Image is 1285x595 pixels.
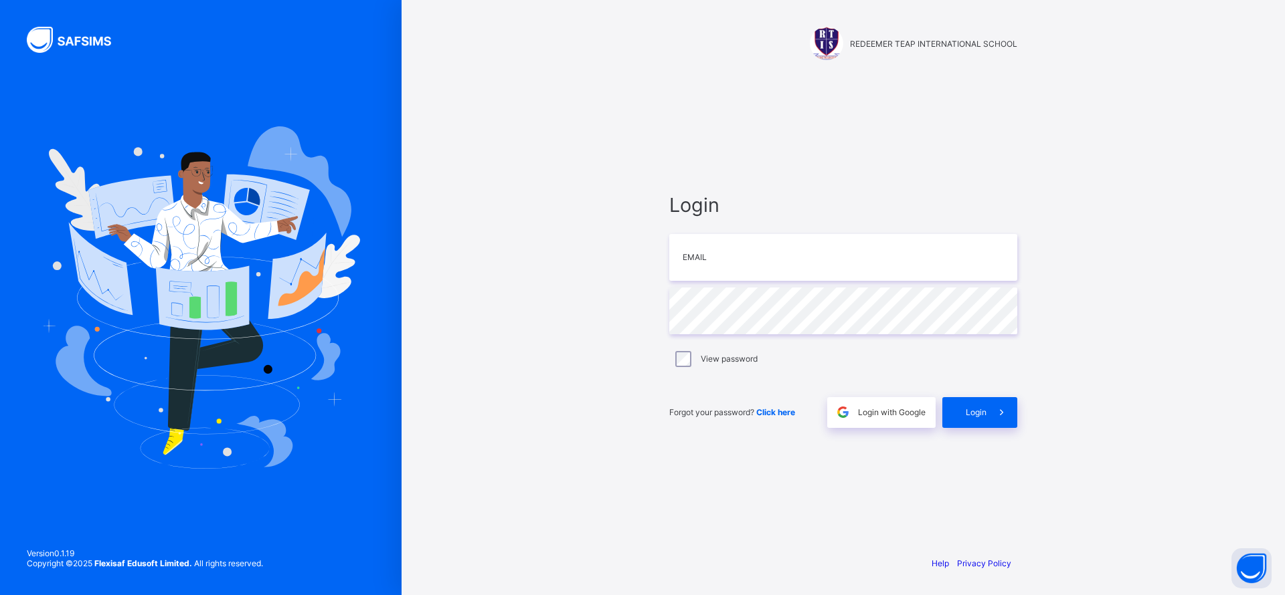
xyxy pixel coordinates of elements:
span: Login [669,193,1017,217]
img: SAFSIMS Logo [27,27,127,53]
a: Help [932,558,949,568]
strong: Flexisaf Edusoft Limited. [94,558,192,568]
img: google.396cfc9801f0270233282035f929180a.svg [835,404,851,420]
img: Hero Image [41,126,360,469]
span: Version 0.1.19 [27,548,263,558]
label: View password [701,354,758,364]
span: Login with Google [858,407,926,417]
a: Privacy Policy [957,558,1011,568]
a: Click here [756,407,795,417]
span: Forgot your password? [669,407,795,417]
button: Open asap [1231,548,1272,588]
span: Login [966,407,987,417]
span: REDEEMER TEAP INTERNATIONAL SCHOOL [850,39,1017,49]
span: Copyright © 2025 All rights reserved. [27,558,263,568]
